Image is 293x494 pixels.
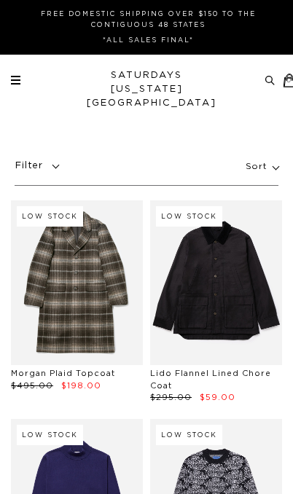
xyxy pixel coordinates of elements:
p: Filter [15,154,66,179]
div: Low Stock [156,425,222,445]
span: $295.00 [150,393,192,401]
span: $59.00 [200,393,235,401]
span: $495.00 [11,382,53,390]
div: Low Stock [17,425,83,445]
div: Low Stock [156,206,222,227]
a: Lido Flannel Lined Chore Coat [150,369,271,390]
a: 0 [283,74,286,87]
p: *ALL SALES FINAL* [17,35,280,46]
p: Sort [246,150,278,184]
div: Low Stock [17,206,83,227]
p: FREE DOMESTIC SHIPPING OVER $150 TO THE CONTIGUOUS 48 STATES [17,9,280,31]
a: SATURDAYS[US_STATE][GEOGRAPHIC_DATA] [87,68,207,110]
a: Morgan Plaid Topcoat [11,369,115,377]
span: $198.00 [61,382,101,390]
